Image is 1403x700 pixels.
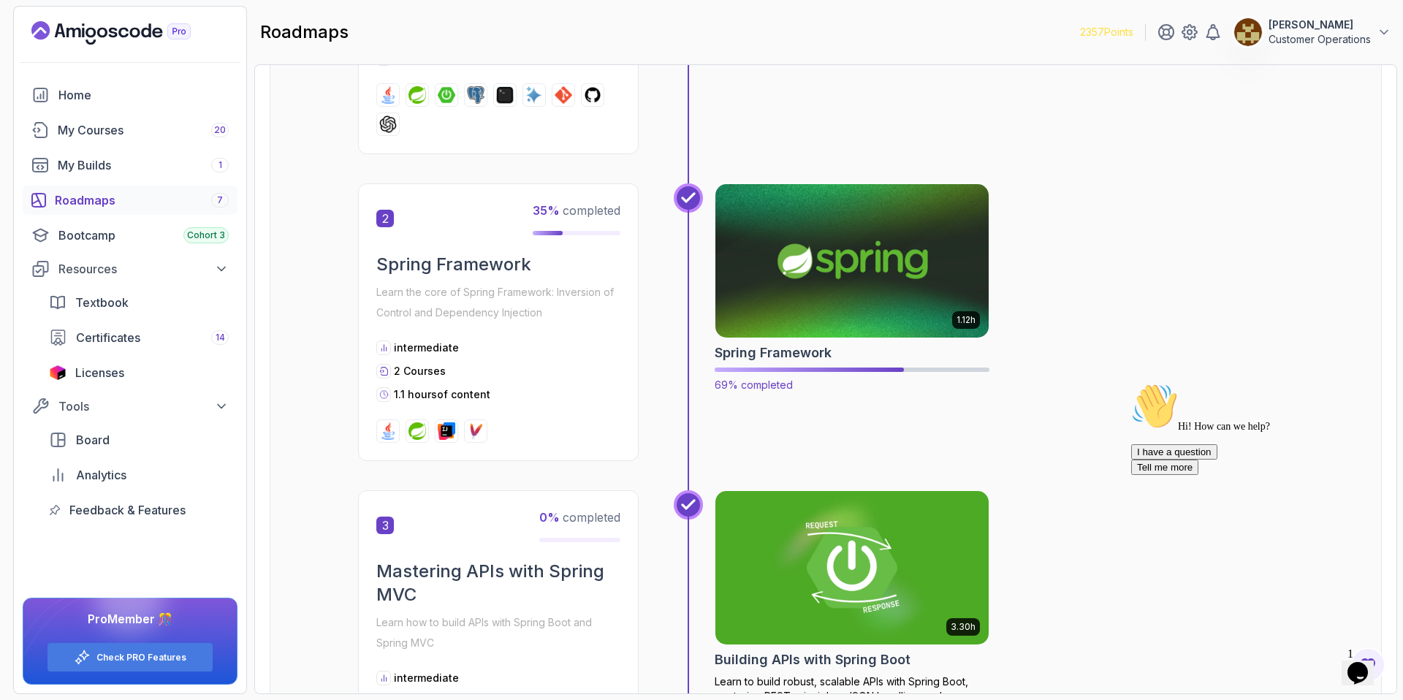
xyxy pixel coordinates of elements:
div: Home [58,86,229,104]
span: 20 [214,124,226,136]
img: git logo [555,86,572,104]
a: bootcamp [23,221,237,250]
a: Landing page [31,21,224,45]
img: :wave: [6,6,53,53]
p: Learn how to build APIs with Spring Boot and Spring MVC [376,612,620,653]
img: Spring Framework card [709,180,996,341]
div: Resources [58,260,229,278]
span: Licenses [75,364,124,381]
a: roadmaps [23,186,237,215]
p: [PERSON_NAME] [1269,18,1371,32]
h2: Mastering APIs with Spring MVC [376,560,620,606]
img: postgres logo [467,86,484,104]
h2: roadmaps [260,20,349,44]
span: Hi! How can we help? [6,44,145,55]
span: Feedback & Features [69,501,186,519]
span: 2 Courses [394,365,446,377]
span: Board [76,431,110,449]
div: Tools [58,397,229,415]
a: Check PRO Features [96,652,186,663]
button: Resources [23,256,237,282]
p: Learn the core of Spring Framework: Inversion of Control and Dependency Injection [376,282,620,323]
span: 14 [216,332,225,343]
span: completed [533,203,620,218]
a: board [40,425,237,454]
p: 1.12h [957,314,976,326]
span: Certificates [76,329,140,346]
span: 69% completed [715,378,793,391]
div: Bootcamp [58,227,229,244]
span: 7 [217,194,223,206]
img: github logo [584,86,601,104]
img: spring logo [408,86,426,104]
span: 35 % [533,203,560,218]
h2: Building APIs with Spring Boot [715,650,910,670]
a: analytics [40,460,237,490]
p: Customer Operations [1269,32,1371,47]
a: feedback [40,495,237,525]
h2: Spring Framework [715,343,832,363]
img: intellij logo [438,422,455,440]
a: textbook [40,288,237,317]
img: user profile image [1234,18,1262,46]
span: Cohort 3 [187,229,225,241]
iframe: chat widget [1125,377,1388,634]
a: Spring Framework card1.12hSpring Framework69% completed [715,183,989,392]
button: Tools [23,393,237,419]
h2: Spring Framework [376,253,620,276]
img: maven logo [467,422,484,440]
img: spring logo [408,422,426,440]
p: intermediate [394,671,459,685]
img: chatgpt logo [379,115,397,133]
img: spring-boot logo [438,86,455,104]
button: Tell me more [6,83,73,98]
span: Textbook [75,294,129,311]
a: builds [23,151,237,180]
a: licenses [40,358,237,387]
a: certificates [40,323,237,352]
span: 2 [376,210,394,227]
span: 1 [218,159,222,171]
button: user profile image[PERSON_NAME]Customer Operations [1233,18,1391,47]
button: I have a question [6,67,92,83]
p: 1.1 hours of content [394,387,490,402]
span: 0 % [539,510,560,525]
button: Check PRO Features [47,642,213,672]
p: 3.30h [951,621,976,633]
div: My Builds [58,156,229,174]
span: completed [539,510,620,525]
img: terminal logo [496,86,514,104]
p: 2357 Points [1080,25,1133,39]
img: java logo [379,86,397,104]
iframe: chat widget [1342,642,1388,685]
div: Roadmaps [55,191,229,209]
a: courses [23,115,237,145]
img: java logo [379,422,397,440]
div: 👋Hi! How can we help?I have a questionTell me more [6,6,269,98]
img: Building APIs with Spring Boot card [715,491,989,644]
span: Analytics [76,466,126,484]
p: intermediate [394,341,459,355]
span: 3 [376,517,394,534]
div: My Courses [58,121,229,139]
a: home [23,80,237,110]
img: jetbrains icon [49,365,66,380]
img: ai logo [525,86,543,104]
